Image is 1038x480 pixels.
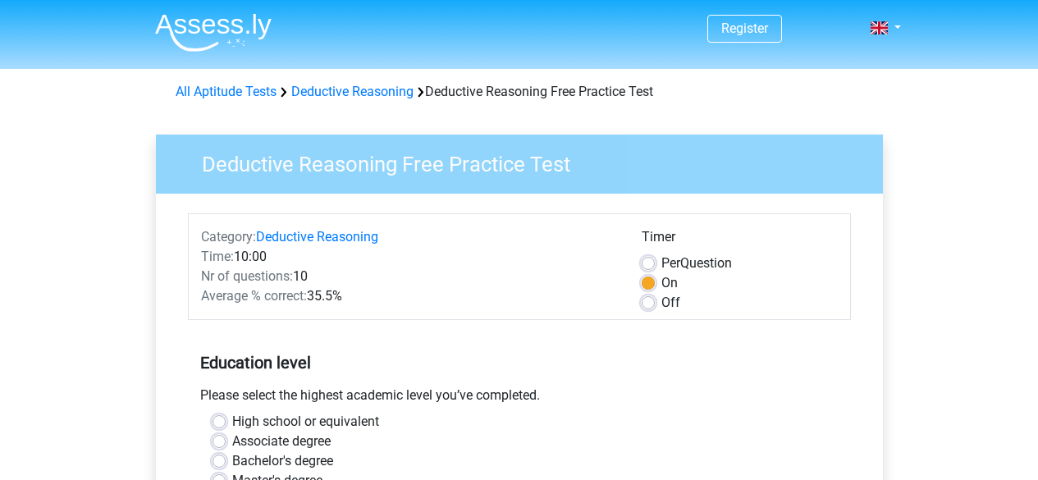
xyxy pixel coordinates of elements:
[188,386,851,412] div: Please select the highest academic level you’ve completed.
[232,451,333,471] label: Bachelor's degree
[661,254,732,273] label: Question
[155,13,272,52] img: Assessly
[232,432,331,451] label: Associate degree
[642,227,838,254] div: Timer
[661,293,680,313] label: Off
[721,21,768,36] a: Register
[169,82,870,102] div: Deductive Reasoning Free Practice Test
[189,247,629,267] div: 10:00
[291,84,414,99] a: Deductive Reasoning
[256,229,378,245] a: Deductive Reasoning
[201,249,234,264] span: Time:
[661,273,678,293] label: On
[182,145,871,177] h3: Deductive Reasoning Free Practice Test
[201,229,256,245] span: Category:
[201,268,293,284] span: Nr of questions:
[232,412,379,432] label: High school or equivalent
[200,346,839,379] h5: Education level
[189,267,629,286] div: 10
[661,255,680,271] span: Per
[189,286,629,306] div: 35.5%
[176,84,277,99] a: All Aptitude Tests
[201,288,307,304] span: Average % correct:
